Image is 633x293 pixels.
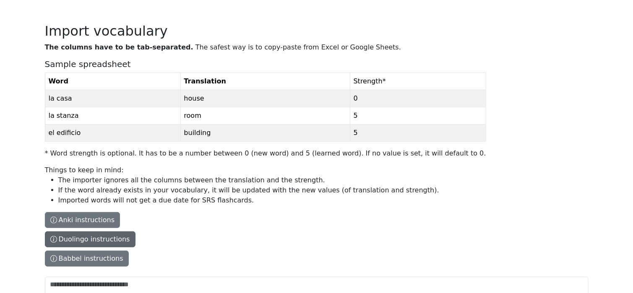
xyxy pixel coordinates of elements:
p: The safest way is to copy-paste from Excel or Google Sheets. [45,42,486,52]
span: Strength * [354,77,386,85]
td: el edificio [45,124,180,142]
p: * Word strength is optional. It has to be a number between 0 (new word) and 5 (learned word). If ... [45,148,486,158]
button: The columns have to be tab-separated. The safest way is to copy-paste from Excel or Google Sheets... [45,231,135,247]
button: The columns have to be tab-separated. The safest way is to copy-paste from Excel or Google Sheets... [45,212,120,228]
td: room [180,107,350,124]
td: 5 [350,107,486,124]
strong: The columns have to be tab-separated. [45,43,193,51]
td: la stanza [45,107,180,124]
h2: Import vocabulary [45,23,589,39]
h5: Sample spreadsheet [45,59,486,69]
td: building [180,124,350,142]
li: The importer ignores all the columns between the translation and the strength. [58,175,486,185]
th: Translation [180,73,350,90]
button: The columns have to be tab-separated. The safest way is to copy-paste from Excel or Google Sheets... [45,251,129,267]
td: la casa [45,90,180,107]
li: If the word already exists in your vocabulary, it will be updated with the new values (of transla... [58,185,486,195]
td: 5 [350,124,486,142]
li: Imported words will not get a due date for SRS flashcards. [58,195,486,205]
p: Things to keep in mind: [45,165,486,205]
td: 0 [350,90,486,107]
td: house [180,90,350,107]
th: Word [45,73,180,90]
